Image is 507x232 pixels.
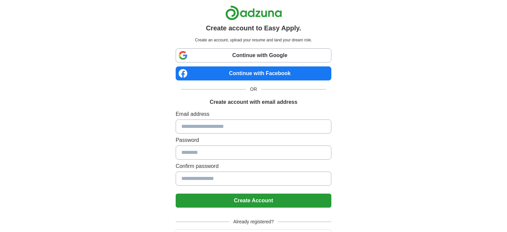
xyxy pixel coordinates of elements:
img: Adzuna logo [225,5,282,20]
p: Create an account, upload your resume and land your dream role. [177,37,330,43]
h1: Create account with email address [210,98,297,106]
a: Continue with Google [176,48,331,62]
label: Password [176,136,331,144]
span: OR [246,86,261,93]
span: Already registered? [229,218,278,225]
label: Email address [176,110,331,118]
a: Continue with Facebook [176,66,331,80]
button: Create Account [176,194,331,208]
label: Confirm password [176,162,331,170]
h1: Create account to Easy Apply. [206,23,301,33]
